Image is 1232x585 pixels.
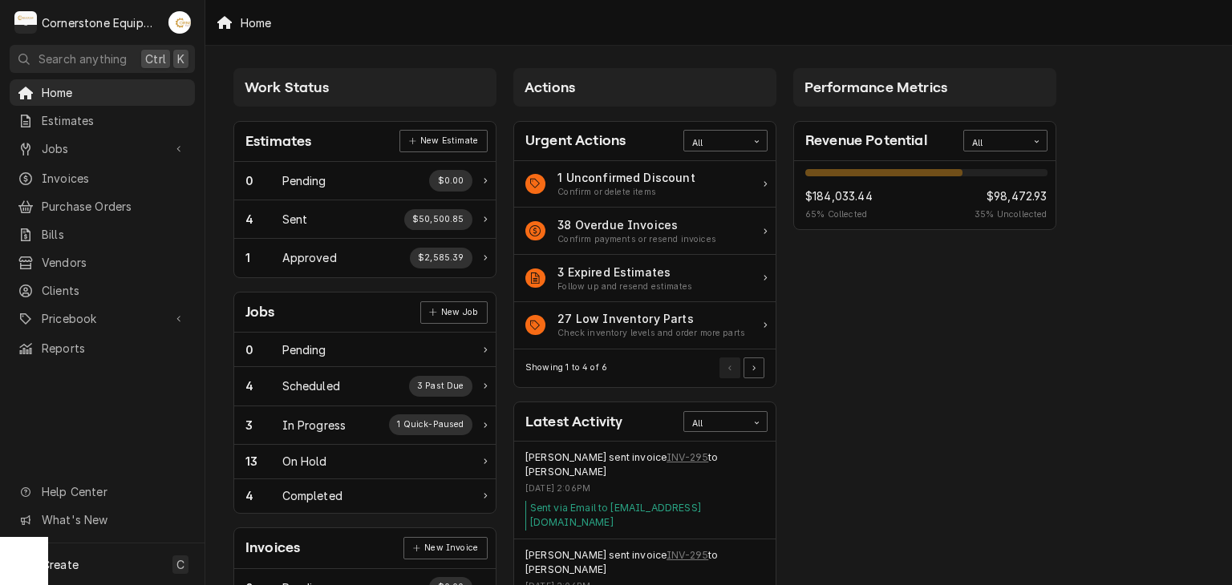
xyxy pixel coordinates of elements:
a: New Invoice [403,537,487,559]
div: Card Title [245,131,311,152]
span: 35 % Uncollected [975,208,1047,221]
div: Work Status Supplemental Data [404,209,473,230]
span: Vendors [42,254,187,271]
div: Event [514,442,776,539]
a: Work Status [234,479,496,513]
div: Work Status [234,333,496,367]
div: Card: Revenue Potential [793,121,1056,231]
div: Card Data [234,333,496,513]
span: Reports [42,340,187,357]
span: Create [42,558,79,571]
div: AB [168,11,191,34]
button: Go to Next Page [744,357,764,378]
span: Help Center [42,483,185,500]
div: Current Page Details [525,361,607,374]
span: Bills [42,226,187,243]
span: Clients [42,282,187,299]
span: Home [42,84,187,101]
div: Event String [525,450,764,480]
div: Card: Estimates [233,121,496,278]
a: Work Status [234,239,496,276]
div: Card Title [525,130,626,151]
div: Card Title [245,537,300,559]
div: Revenue Potential Details [805,169,1048,221]
span: 65 % Collected [805,208,873,221]
a: New Job [420,301,488,324]
div: Work Status Title [282,341,326,358]
div: Work Status Title [282,211,308,228]
button: Search anythingCtrlK [10,45,195,73]
div: Andrew Buigues's Avatar [168,11,191,34]
a: INV-295 [667,548,708,563]
div: Action Item Title [557,216,716,233]
a: INV-295 [667,450,708,465]
span: Ctrl [145,50,166,67]
span: Performance Metrics [804,79,947,95]
div: Card Title [805,130,927,151]
div: Card Link Button [399,130,487,152]
div: Action Item Title [557,169,695,186]
span: Invoices [42,170,187,187]
div: Work Status Title [282,487,342,504]
a: Work Status [234,367,496,405]
a: Work Status [234,406,496,445]
a: Action Item [514,255,776,302]
div: Work Status Count [245,377,282,394]
div: Work Status Count [245,249,282,266]
div: Work Status [234,445,496,479]
div: Work Status Supplemental Data [409,376,473,397]
div: Revenue Potential [794,161,1056,230]
div: Event Details [525,450,764,531]
a: Action Item [514,161,776,208]
a: Invoices [10,165,195,192]
a: New Estimate [399,130,487,152]
span: Work Status [245,79,329,95]
div: Action Item Suggestion [557,186,695,199]
div: Cornerstone Equipment Repair, LLC's Avatar [14,11,37,34]
div: Action Item Suggestion [557,280,692,293]
div: Work Status Title [282,249,337,266]
div: Action Item Title [557,310,745,327]
a: Home [10,79,195,106]
div: Work Status Supplemental Data [429,170,472,191]
div: Card Data [794,161,1056,230]
div: Card Link Button [420,301,488,324]
a: Work Status [234,200,496,239]
div: Work Status Count [245,341,282,358]
a: Action Item [514,302,776,349]
a: Action Item [514,208,776,255]
div: Card Header [234,528,496,568]
span: Actions [525,79,575,95]
div: Work Status Title [282,172,326,189]
div: Card Header [794,122,1056,161]
span: C [176,556,184,573]
div: Card: Urgent Actions [513,121,776,388]
div: Card Column Content [793,107,1056,275]
a: Reports [10,335,195,361]
div: Card Header [514,122,776,161]
div: Card Header [514,402,776,442]
div: Revenue Potential Collected [805,188,873,221]
div: Event Message [525,501,764,531]
div: Card Title [525,411,622,433]
div: Work Status Supplemental Data [389,414,472,435]
div: Work Status Count [245,211,282,228]
div: Work Status Supplemental Data [410,248,472,268]
div: Card Data Filter Control [963,130,1048,151]
span: Jobs [42,140,163,157]
div: Card Column Header [233,68,496,107]
div: Work Status Title [282,417,346,434]
a: Work Status [234,162,496,200]
div: Card Column Header [793,68,1056,107]
div: C [14,11,37,34]
div: Card Column Header [513,68,776,107]
div: All [692,137,739,150]
div: All [972,137,1019,150]
div: Revenue Potential Collected [975,188,1047,221]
